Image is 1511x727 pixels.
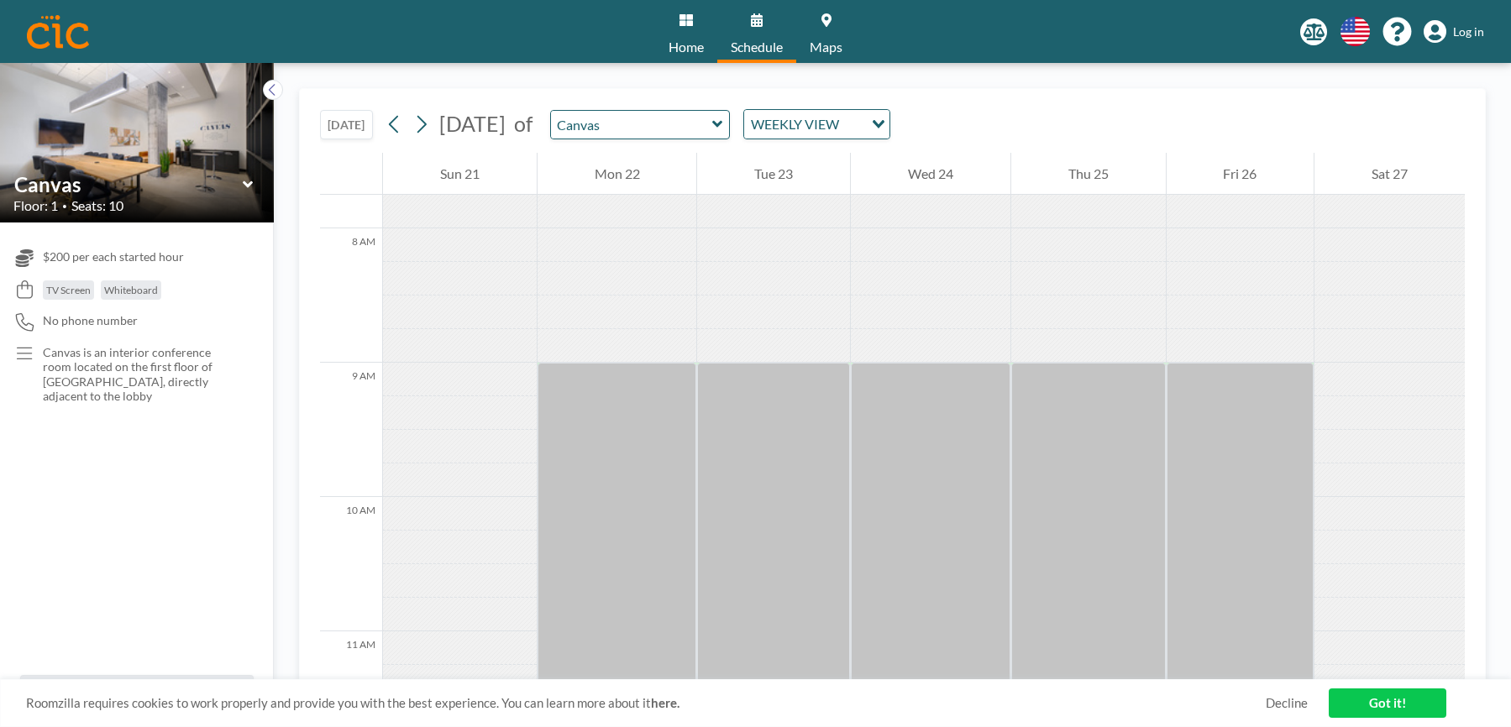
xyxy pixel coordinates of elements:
div: 8 AM [320,228,382,363]
span: Seats: 10 [71,197,123,214]
div: Sun 21 [383,153,537,195]
button: [DATE] [320,110,373,139]
span: Log in [1453,24,1484,39]
span: TV Screen [46,284,91,296]
span: Floor: 1 [13,197,58,214]
input: Canvas [551,111,712,139]
span: WEEKLY VIEW [748,113,842,135]
span: $200 per each started hour [43,249,184,264]
span: Whiteboard [104,284,158,296]
div: 9 AM [320,363,382,497]
div: Sat 27 [1314,153,1465,195]
div: Wed 24 [851,153,1010,195]
input: Canvas [14,172,243,196]
div: Tue 23 [697,153,850,195]
span: of [514,111,533,137]
div: Mon 22 [538,153,697,195]
div: Search for option [744,110,889,139]
a: here. [651,695,679,710]
div: Thu 25 [1011,153,1166,195]
div: Fri 26 [1167,153,1314,195]
a: Decline [1266,695,1308,711]
span: Roomzilla requires cookies to work properly and provide you with the best experience. You can lea... [26,695,1266,711]
span: Schedule [731,40,783,54]
span: • [62,201,67,212]
span: [DATE] [439,111,506,136]
img: organization-logo [27,15,89,49]
p: Canvas is an interior conference room located on the first floor of [GEOGRAPHIC_DATA], directly a... [43,345,240,404]
a: Log in [1424,20,1484,44]
span: No phone number [43,313,138,328]
span: Home [669,40,704,54]
button: All resources [20,675,254,707]
a: Got it! [1329,688,1446,718]
span: Maps [810,40,842,54]
div: 10 AM [320,497,382,631]
input: Search for option [844,113,862,135]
